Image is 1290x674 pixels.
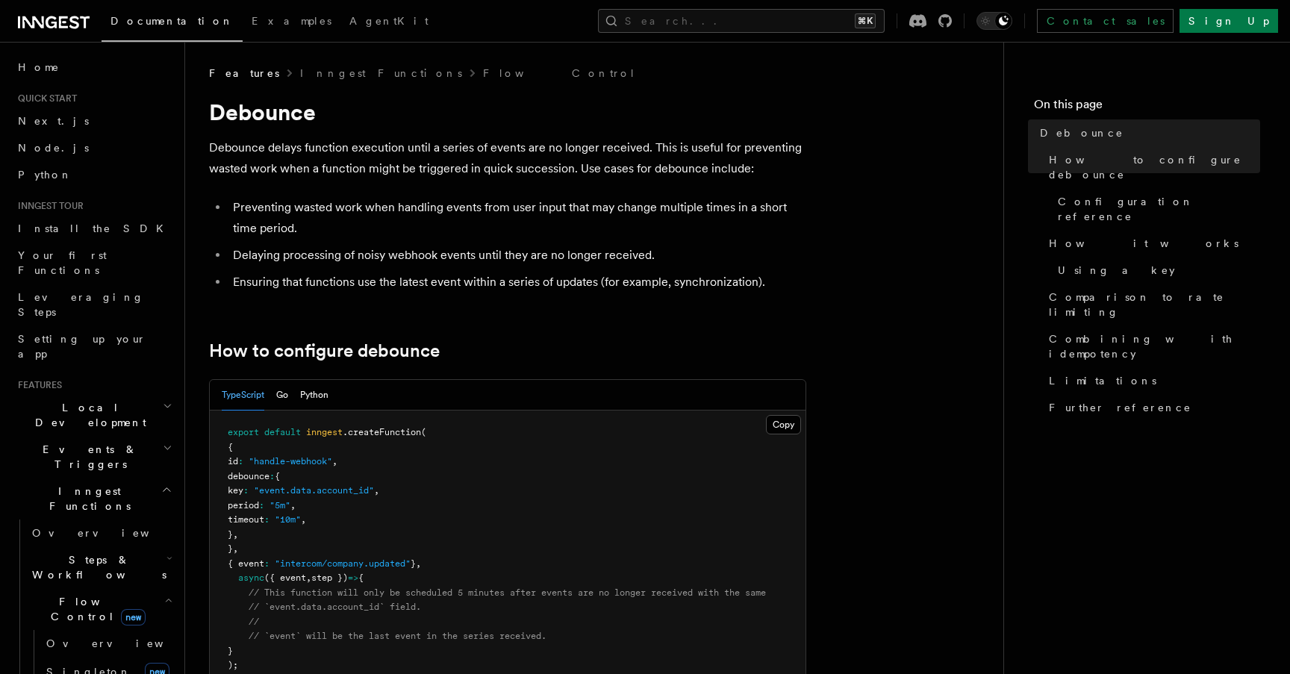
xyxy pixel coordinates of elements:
span: id [228,456,238,467]
kbd: ⌘K [855,13,876,28]
span: Next.js [18,115,89,127]
span: "10m" [275,514,301,525]
span: // This function will only be scheduled 5 minutes after events are no longer received with the same [249,587,766,598]
span: Node.js [18,142,89,154]
span: step }) [311,572,348,583]
span: Steps & Workflows [26,552,166,582]
span: Examples [252,15,331,27]
span: // [249,617,259,627]
span: Limitations [1049,373,1156,388]
span: : [269,471,275,481]
span: { [275,471,280,481]
span: key [228,485,243,496]
p: Debounce delays function execution until a series of events are no longer received. This is usefu... [209,137,806,179]
span: ({ event [264,572,306,583]
button: TypeScript [222,380,264,411]
span: Inngest tour [12,200,84,212]
span: Install the SDK [18,222,172,234]
span: "event.data.account_id" [254,485,374,496]
a: Flow Control [483,66,636,81]
span: : [238,456,243,467]
a: How to configure debounce [1043,146,1260,188]
a: Comparison to rate limiting [1043,284,1260,325]
span: Overview [32,527,186,539]
a: Debounce [1034,119,1260,146]
button: Flow Controlnew [26,588,175,630]
a: Leveraging Steps [12,284,175,325]
a: Limitations [1043,367,1260,394]
span: "5m" [269,500,290,511]
span: , [306,572,311,583]
a: AgentKit [340,4,437,40]
span: ); [228,660,238,670]
a: Your first Functions [12,242,175,284]
span: , [374,485,379,496]
span: : [264,514,269,525]
a: Overview [26,519,175,546]
span: ( [421,427,426,437]
button: Steps & Workflows [26,546,175,588]
a: Overview [40,630,175,657]
span: async [238,572,264,583]
span: Setting up your app [18,333,146,360]
span: Leveraging Steps [18,291,144,318]
a: Further reference [1043,394,1260,421]
h1: Debounce [209,99,806,125]
span: period [228,500,259,511]
span: Further reference [1049,400,1191,415]
span: .createFunction [343,427,421,437]
span: "intercom/company.updated" [275,558,411,569]
a: Home [12,54,175,81]
span: { event [228,558,264,569]
span: } [228,646,233,656]
span: Debounce [1040,125,1124,140]
a: Setting up your app [12,325,175,367]
span: Python [18,169,72,181]
span: Documentation [110,15,234,27]
span: How it works [1049,236,1238,251]
button: Inngest Functions [12,478,175,519]
span: { [228,442,233,452]
span: debounce [228,471,269,481]
li: Preventing wasted work when handling events from user input that may change multiple times in a s... [228,197,806,239]
button: Search...⌘K [598,9,885,33]
span: timeout [228,514,264,525]
button: Toggle dark mode [976,12,1012,30]
span: : [264,558,269,569]
span: Combining with idempotency [1049,331,1260,361]
a: Examples [243,4,340,40]
span: Flow Control [26,594,164,624]
span: "handle-webhook" [249,456,332,467]
a: Node.js [12,134,175,161]
h4: On this page [1034,96,1260,119]
span: AgentKit [349,15,429,27]
span: Local Development [12,400,163,430]
span: Home [18,60,60,75]
span: , [233,543,238,554]
span: { [358,572,364,583]
span: Features [12,379,62,391]
a: Configuration reference [1052,188,1260,230]
span: => [348,572,358,583]
a: Python [12,161,175,188]
li: Delaying processing of noisy webhook events until they are no longer received. [228,245,806,266]
span: Comparison to rate limiting [1049,290,1260,319]
span: , [290,500,296,511]
span: Configuration reference [1058,194,1260,224]
span: , [233,529,238,540]
span: How to configure debounce [1049,152,1260,182]
span: , [301,514,306,525]
a: Next.js [12,107,175,134]
a: Sign Up [1180,9,1278,33]
span: } [228,543,233,554]
button: Python [300,380,328,411]
a: Install the SDK [12,215,175,242]
span: export [228,427,259,437]
span: Using a key [1058,263,1175,278]
span: // `event.data.account_id` field. [249,602,421,612]
span: } [228,529,233,540]
span: Features [209,66,279,81]
button: Go [276,380,288,411]
span: Inngest Functions [12,484,161,514]
span: , [416,558,421,569]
